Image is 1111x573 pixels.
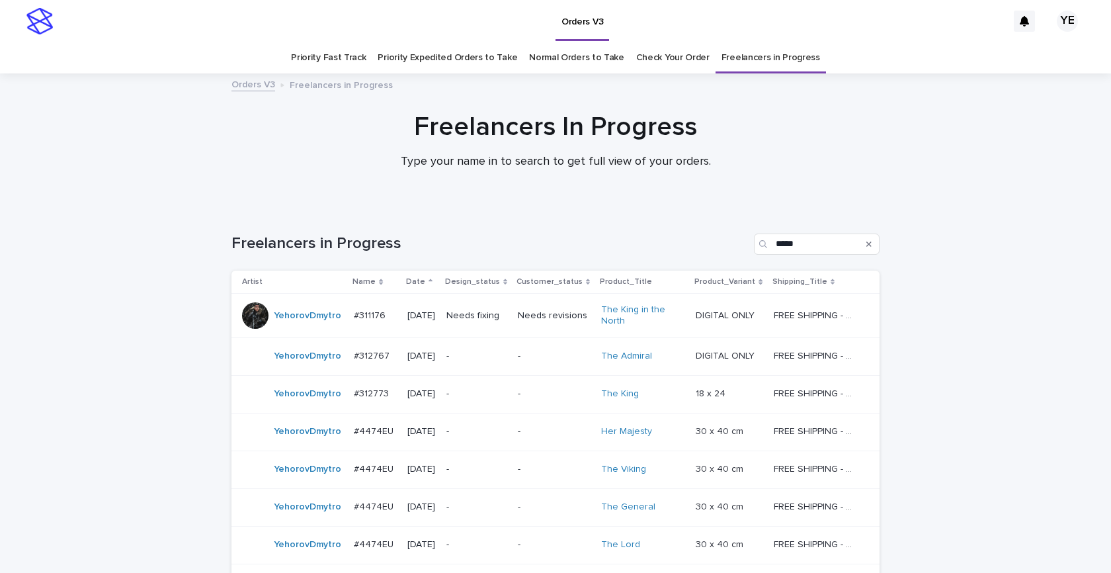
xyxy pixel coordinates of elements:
[231,294,880,338] tr: YehorovDmytro #311176#311176 [DATE]Needs fixingNeeds revisionsThe King in the North DIGITAL ONLYD...
[446,388,507,400] p: -
[696,461,746,475] p: 30 x 40 cm
[518,310,591,322] p: Needs revisions
[274,426,341,437] a: YehorovDmytro
[242,275,263,289] p: Artist
[407,464,436,475] p: [DATE]
[696,499,746,513] p: 30 x 40 cm
[774,348,859,362] p: FREE SHIPPING - preview in 1-2 business days, after your approval delivery will take 5-10 b.d.
[354,423,396,437] p: #4474EU
[291,155,820,169] p: Type your name in to search to get full view of your orders.
[407,351,436,362] p: [DATE]
[378,42,517,73] a: Priority Expedited Orders to Take
[774,461,859,475] p: FREE SHIPPING - preview in 1-2 business days, after your approval delivery will take 6-10 busines...
[601,351,652,362] a: The Admiral
[231,451,880,488] tr: YehorovDmytro #4474EU#4474EU [DATE]--The Viking 30 x 40 cm30 x 40 cm FREE SHIPPING - preview in 1...
[600,275,652,289] p: Product_Title
[407,539,436,551] p: [DATE]
[518,388,591,400] p: -
[274,310,341,322] a: YehorovDmytro
[721,42,820,73] a: Freelancers in Progress
[354,308,388,322] p: #311176
[529,42,624,73] a: Normal Orders to Take
[774,499,859,513] p: FREE SHIPPING - preview in 1-2 business days, after your approval delivery will take 6-10 busines...
[274,388,341,400] a: YehorovDmytro
[407,426,436,437] p: [DATE]
[446,464,507,475] p: -
[636,42,710,73] a: Check Your Order
[774,386,859,400] p: FREE SHIPPING - preview in 1-2 business days, after your approval delivery will take 5-10 b.d.
[518,426,591,437] p: -
[354,499,396,513] p: #4474EU
[274,539,341,551] a: YehorovDmytro
[446,426,507,437] p: -
[274,351,341,362] a: YehorovDmytro
[601,426,652,437] a: Her Majesty
[445,275,500,289] p: Design_status
[696,537,746,551] p: 30 x 40 cm
[774,308,859,322] p: FREE SHIPPING - preview in 1-2 business days, after your approval delivery will take 5-10 b.d.
[772,275,827,289] p: Shipping_Title
[231,526,880,564] tr: YehorovDmytro #4474EU#4474EU [DATE]--The Lord 30 x 40 cm30 x 40 cm FREE SHIPPING - preview in 1-2...
[290,77,393,91] p: Freelancers in Progress
[354,348,392,362] p: #312767
[231,234,749,253] h1: Freelancers in Progress
[601,502,655,513] a: The General
[291,42,366,73] a: Priority Fast Track
[446,310,507,322] p: Needs fixing
[231,76,275,91] a: Orders V3
[754,234,880,255] input: Search
[1057,11,1078,32] div: YE
[518,502,591,513] p: -
[696,348,757,362] p: DIGITAL ONLY
[231,413,880,451] tr: YehorovDmytro #4474EU#4474EU [DATE]--Her Majesty 30 x 40 cm30 x 40 cm FREE SHIPPING - preview in ...
[354,386,391,400] p: #312773
[516,275,583,289] p: Customer_status
[518,464,591,475] p: -
[231,337,880,375] tr: YehorovDmytro #312767#312767 [DATE]--The Admiral DIGITAL ONLYDIGITAL ONLY FREE SHIPPING - preview...
[601,539,640,551] a: The Lord
[694,275,755,289] p: Product_Variant
[26,8,53,34] img: stacker-logo-s-only.png
[518,351,591,362] p: -
[774,423,859,437] p: FREE SHIPPING - preview in 1-2 business days, after your approval delivery will take 6-10 busines...
[231,375,880,413] tr: YehorovDmytro #312773#312773 [DATE]--The King 18 x 2418 x 24 FREE SHIPPING - preview in 1-2 busin...
[407,310,436,322] p: [DATE]
[696,308,757,322] p: DIGITAL ONLY
[601,388,639,400] a: The King
[696,423,746,437] p: 30 x 40 cm
[601,304,684,327] a: The King in the North
[774,537,859,551] p: FREE SHIPPING - preview in 1-2 business days, after your approval delivery will take 6-10 busines...
[696,386,728,400] p: 18 x 24
[231,488,880,526] tr: YehorovDmytro #4474EU#4474EU [DATE]--The General 30 x 40 cm30 x 40 cm FREE SHIPPING - preview in ...
[446,502,507,513] p: -
[274,464,341,475] a: YehorovDmytro
[274,502,341,513] a: YehorovDmytro
[352,275,376,289] p: Name
[354,461,396,475] p: #4474EU
[601,464,646,475] a: The Viking
[518,539,591,551] p: -
[407,388,436,400] p: [DATE]
[446,351,507,362] p: -
[231,111,880,143] h1: Freelancers In Progress
[446,539,507,551] p: -
[354,537,396,551] p: #4474EU
[406,275,425,289] p: Date
[407,502,436,513] p: [DATE]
